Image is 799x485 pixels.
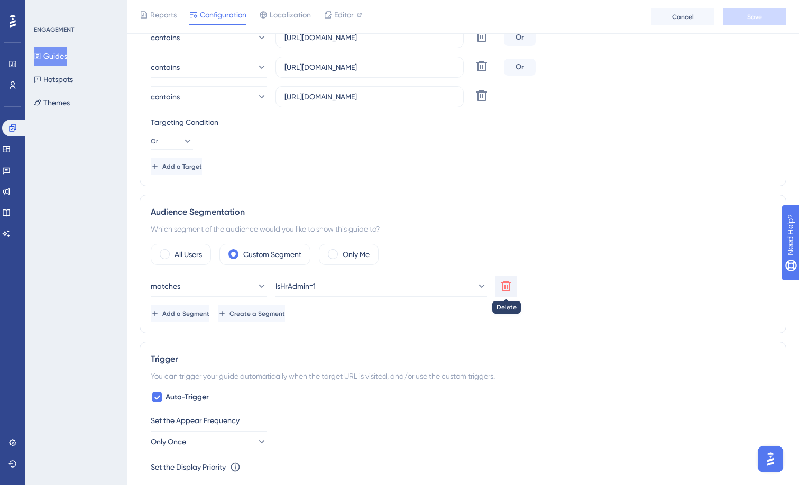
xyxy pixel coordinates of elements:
button: IsHrAdmin=1 [275,276,487,297]
div: Targeting Condition [151,116,775,129]
button: Hotspots [34,70,73,89]
label: All Users [175,248,202,261]
span: Need Help? [25,3,66,15]
label: Custom Segment [243,248,301,261]
input: yourwebsite.com/path [284,91,455,103]
button: Or [151,133,193,150]
button: contains [151,27,267,48]
span: Only Once [151,435,186,448]
iframe: UserGuiding AI Assistant Launcher [755,443,786,475]
div: Or [504,29,536,46]
span: matches [151,280,180,292]
button: Themes [34,93,70,112]
div: Set the Appear Frequency [151,414,775,427]
span: contains [151,90,180,103]
button: Add a Target [151,158,202,175]
span: Cancel [672,13,694,21]
span: Auto-Trigger [166,391,209,404]
button: Cancel [651,8,714,25]
button: Add a Segment [151,305,209,322]
div: Which segment of the audience would you like to show this guide to? [151,223,775,235]
span: IsHrAdmin=1 [275,280,316,292]
button: contains [151,57,267,78]
div: Audience Segmentation [151,206,775,218]
span: Add a Segment [162,309,209,318]
div: Set the Display Priority [151,461,226,473]
button: Guides [34,47,67,66]
span: Configuration [200,8,246,21]
span: Localization [270,8,311,21]
span: contains [151,31,180,44]
input: yourwebsite.com/path [284,61,455,73]
input: yourwebsite.com/path [284,32,455,43]
span: Create a Segment [229,309,285,318]
span: Or [151,137,158,145]
span: Add a Target [162,162,202,171]
div: You can trigger your guide automatically when the target URL is visited, and/or use the custom tr... [151,370,775,382]
button: contains [151,86,267,107]
button: matches [151,276,267,297]
span: Editor [334,8,354,21]
div: Or [504,59,536,76]
span: Save [747,13,762,21]
button: Save [723,8,786,25]
button: Only Once [151,431,267,452]
span: contains [151,61,180,74]
span: Reports [150,8,177,21]
button: Create a Segment [218,305,285,322]
label: Only Me [343,248,370,261]
div: Trigger [151,353,775,365]
div: ENGAGEMENT [34,25,74,34]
